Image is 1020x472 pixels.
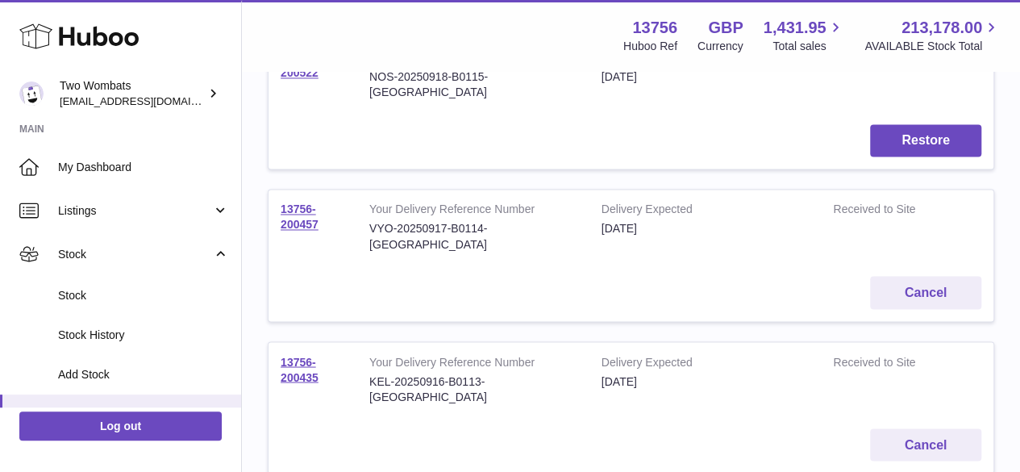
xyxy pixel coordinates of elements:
[833,354,939,374] strong: Received to Site
[602,374,810,389] div: [DATE]
[764,17,845,54] a: 1,431.95 Total sales
[19,81,44,106] img: internalAdmin-13756@internal.huboo.com
[369,374,577,404] div: KEL-20250916-B0113-[GEOGRAPHIC_DATA]
[901,17,982,39] span: 213,178.00
[58,160,229,175] span: My Dashboard
[870,124,981,157] button: Restore
[864,17,1001,54] a: 213,178.00 AVAILABLE Stock Total
[281,51,318,79] a: 13756-200522
[19,411,222,441] a: Log out
[697,39,743,54] div: Currency
[60,94,237,107] span: [EMAIL_ADDRESS][DOMAIN_NAME]
[870,276,981,309] button: Cancel
[60,78,205,109] div: Two Wombats
[864,39,1001,54] span: AVAILABLE Stock Total
[58,367,229,382] span: Add Stock
[632,17,677,39] strong: 13756
[58,288,229,303] span: Stock
[708,17,743,39] strong: GBP
[833,202,939,221] strong: Received to Site
[58,203,212,219] span: Listings
[281,355,318,383] a: 13756-200435
[602,202,810,221] strong: Delivery Expected
[369,354,577,374] strong: Your Delivery Reference Number
[602,221,810,236] div: [DATE]
[764,17,826,39] span: 1,431.95
[602,69,810,85] div: [DATE]
[369,221,577,252] div: VYO-20250917-B0114-[GEOGRAPHIC_DATA]
[58,407,229,422] span: Delivery History
[602,354,810,374] strong: Delivery Expected
[623,39,677,54] div: Huboo Ref
[281,203,318,231] a: 13756-200457
[369,202,577,221] strong: Your Delivery Reference Number
[870,428,981,462] button: Cancel
[369,69,577,100] div: NOS-20250918-B0115-[GEOGRAPHIC_DATA]
[58,247,212,262] span: Stock
[58,328,229,343] span: Stock History
[772,39,844,54] span: Total sales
